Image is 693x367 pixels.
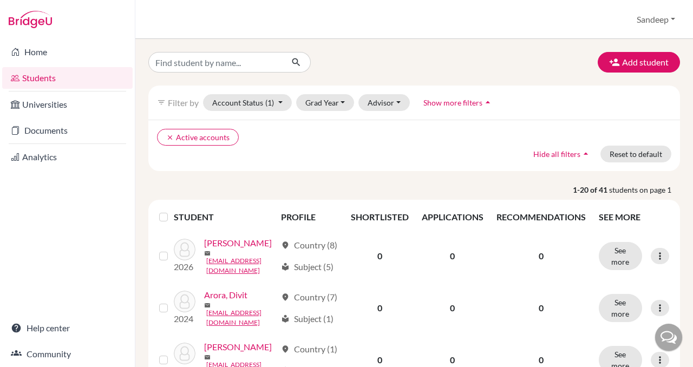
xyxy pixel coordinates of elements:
[9,11,52,28] img: Bridge-U
[2,343,133,365] a: Community
[174,291,195,312] img: Arora, Divit
[344,230,415,282] td: 0
[206,308,276,327] a: [EMAIL_ADDRESS][DOMAIN_NAME]
[148,52,283,73] input: Find student by name...
[281,260,334,273] div: Subject (5)
[204,340,272,353] a: [PERSON_NAME]
[580,148,591,159] i: arrow_drop_up
[423,98,482,107] span: Show more filters
[632,9,680,30] button: Sandeep
[281,345,290,353] span: location_on
[2,146,133,168] a: Analytics
[482,97,493,108] i: arrow_drop_up
[281,291,337,304] div: Country (7)
[204,302,211,309] span: mail
[168,97,199,108] span: Filter by
[174,260,195,273] p: 2026
[598,52,680,73] button: Add student
[496,302,586,314] p: 0
[592,204,676,230] th: SEE MORE
[281,263,290,271] span: local_library
[281,239,337,252] div: Country (8)
[2,67,133,89] a: Students
[2,317,133,339] a: Help center
[573,184,609,195] strong: 1-20 of 41
[166,134,174,141] i: clear
[204,289,247,302] a: Arora, Divit
[415,230,490,282] td: 0
[274,204,344,230] th: PROFILE
[281,241,290,250] span: location_on
[281,314,290,323] span: local_library
[204,237,272,250] a: [PERSON_NAME]
[496,250,586,263] p: 0
[174,204,274,230] th: STUDENT
[265,98,274,107] span: (1)
[599,294,642,322] button: See more
[2,94,133,115] a: Universities
[415,204,490,230] th: APPLICATIONS
[344,282,415,334] td: 0
[174,239,195,260] img: Agasti, Aarya
[174,312,195,325] p: 2024
[609,184,680,195] span: students on page 1
[281,293,290,302] span: location_on
[490,204,592,230] th: RECOMMENDATIONS
[204,354,211,361] span: mail
[281,343,337,356] div: Country (1)
[600,146,671,162] button: Reset to default
[496,353,586,366] p: 0
[415,282,490,334] td: 0
[524,146,600,162] button: Hide all filtersarrow_drop_up
[358,94,410,111] button: Advisor
[204,250,211,257] span: mail
[157,98,166,107] i: filter_list
[157,129,239,146] button: clearActive accounts
[2,41,133,63] a: Home
[599,242,642,270] button: See more
[533,149,580,159] span: Hide all filters
[296,94,355,111] button: Grad Year
[281,312,334,325] div: Subject (1)
[344,204,415,230] th: SHORTLISTED
[2,120,133,141] a: Documents
[206,256,276,276] a: [EMAIL_ADDRESS][DOMAIN_NAME]
[203,94,292,111] button: Account Status(1)
[414,94,502,111] button: Show more filtersarrow_drop_up
[174,343,195,364] img: Bansal, Vanshika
